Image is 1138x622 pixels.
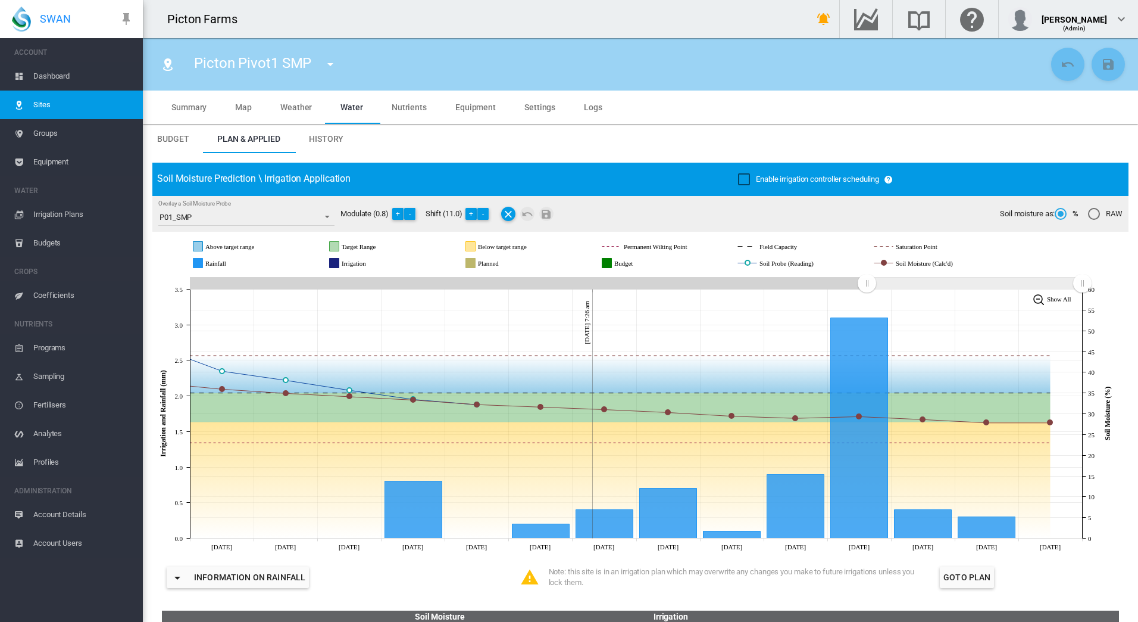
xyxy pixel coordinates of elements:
[501,207,515,221] md-icon: icon-close
[1055,209,1078,220] md-radio-button: %
[33,334,133,362] span: Programs
[867,278,1082,290] rect: Zoom chart using cursor arrows
[340,207,426,221] div: Modulate (0.8)
[501,207,515,221] button: Remove
[385,481,442,539] g: Rainfall Tue 16 Sep, 2025 0.8
[1088,514,1092,521] tspan: 5
[33,281,133,310] span: Coefficients
[958,12,986,26] md-icon: Click here for help
[1088,410,1095,418] tspan: 30
[466,543,487,551] tspan: [DATE]
[33,529,133,558] span: Account Users
[235,102,252,112] span: Map
[157,173,351,184] span: Soil Moisture Prediction \ Irrigation Application
[330,241,418,252] g: Target Range
[1047,296,1071,303] tspan: Show All
[330,258,405,269] g: Irrigation
[157,134,189,144] span: Budget
[33,148,133,176] span: Equipment
[33,119,133,148] span: Groups
[323,57,337,71] md-icon: icon-menu-down
[704,531,761,539] g: Rainfall Sun 21 Sep, 2025 0.1
[874,241,981,252] g: Saturation Point
[958,517,1015,539] g: Rainfall Thu 25 Sep, 2025 0.3
[33,448,133,477] span: Profiles
[520,207,534,221] button: Cancel Changes
[347,394,352,399] circle: Soil Moisture (Calc'd) Mon 15 Sep, 2025 34.1
[466,241,573,252] g: Below target range
[856,273,877,294] g: Zoom chart using cursor arrows
[33,362,133,391] span: Sampling
[538,405,543,409] circle: Soil Moisture (Calc'd) Thu 18 Sep, 2025 31.6
[520,207,534,221] md-icon: icon-undo
[1063,25,1086,32] span: (Admin)
[1088,307,1095,314] tspan: 55
[474,402,479,407] circle: Soil Moisture (Calc'd) Wed 17 Sep, 2025 32.2
[856,414,861,419] circle: Soil Moisture (Calc'd) Tue 23 Sep, 2025 29.3
[404,208,416,220] button: -
[785,543,806,551] tspan: [DATE]
[33,500,133,529] span: Account Details
[33,91,133,119] span: Sites
[170,571,185,585] md-icon: icon-menu-down
[539,207,554,221] button: Save Changes
[392,102,427,112] span: Nutrients
[14,315,133,334] span: NUTRIENTS
[602,241,735,252] g: Permanent Wilting Point
[665,410,670,415] circle: Soil Moisture (Calc'd) Sat 20 Sep, 2025 30.3
[721,543,742,551] tspan: [DATE]
[167,567,309,588] button: icon-menu-downInformation on Rainfall
[817,12,831,26] md-icon: icon-bell-ring
[530,543,551,551] tspan: [DATE]
[455,102,496,112] span: Equipment
[1114,12,1128,26] md-icon: icon-chevron-down
[175,286,183,293] tspan: 3.5
[1000,209,1055,219] span: Soil moisture as:
[1088,390,1095,397] tspan: 35
[465,208,477,220] button: +
[167,11,248,27] div: Picton Farms
[984,420,989,425] circle: Soil Moisture (Calc'd) Thu 25 Sep, 2025 27.8
[920,417,925,422] circle: Soil Moisture (Calc'd) Wed 24 Sep, 2025 28.6
[602,407,606,412] circle: Soil Moisture (Calc'd) Fri 19 Sep, 2025 31
[220,369,224,374] circle: Soil Probe (Reading) Sat 13 Sep, 2025 40.239999999999995
[593,543,614,551] tspan: [DATE]
[524,102,555,112] span: Settings
[1088,369,1095,376] tspan: 40
[175,428,183,436] tspan: 1.5
[895,510,952,539] g: Rainfall Wed 24 Sep, 2025 0.4
[1042,9,1107,21] div: [PERSON_NAME]
[729,413,734,418] circle: Soil Moisture (Calc'd) Sun 21 Sep, 2025 29.4
[194,55,311,71] span: Picton Pivot1 SMP
[1088,349,1095,356] tspan: 45
[340,102,363,112] span: Water
[171,102,207,112] span: Summary
[175,464,183,471] tspan: 1.0
[283,378,288,382] circle: Soil Probe (Reading) Sun 14 Sep, 2025 38.04
[411,397,415,402] circle: Soil Moisture (Calc'd) Tue 16 Sep, 2025 33.3
[584,102,602,112] span: Logs
[738,174,879,185] md-checkbox: Enable irrigation controller scheduling
[852,12,880,26] md-icon: Go to the Data Hub
[33,391,133,419] span: Fertilisers
[275,543,296,551] tspan: [DATE]
[793,416,798,421] circle: Soil Moisture (Calc'd) Mon 22 Sep, 2025 28.9
[161,57,175,71] md-icon: icon-map-marker-radius
[217,134,280,144] span: Plan & Applied
[309,134,343,144] span: History
[1088,286,1095,293] tspan: 60
[283,391,288,396] circle: Soil Moisture (Calc'd) Sun 14 Sep, 2025 34.9
[1048,420,1052,425] circle: Soil Moisture (Calc'd) Fri 26 Sep, 2025 27.8
[347,388,352,393] circle: Soil Probe (Reading) Mon 15 Sep, 2025 35.64
[812,7,836,31] button: icon-bell-ring
[392,208,404,220] button: +
[738,241,838,252] g: Field Capacity
[175,357,183,364] tspan: 2.5
[658,543,679,551] tspan: [DATE]
[402,543,423,551] tspan: [DATE]
[1051,48,1084,81] button: Cancel Changes
[33,200,133,229] span: Irrigation Plans
[849,543,870,551] tspan: [DATE]
[175,393,183,400] tspan: 2.0
[767,475,824,539] g: Rainfall Mon 22 Sep, 2025 0.9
